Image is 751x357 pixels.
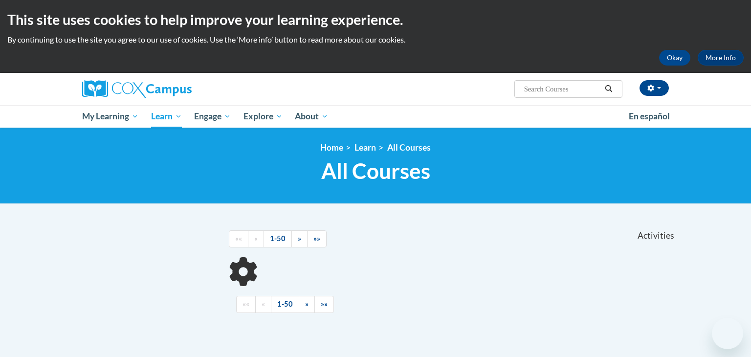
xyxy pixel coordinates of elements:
[354,142,376,153] a: Learn
[235,234,242,243] span: ««
[82,80,268,98] a: Cox Campus
[145,105,188,128] a: Learn
[243,111,283,122] span: Explore
[248,230,264,247] a: Previous
[236,296,256,313] a: Begining
[7,34,744,45] p: By continuing to use the site you agree to our use of cookies. Use the ‘More info’ button to read...
[255,296,271,313] a: Previous
[622,106,676,127] a: En español
[712,318,743,349] iframe: Button to launch messaging window
[151,111,182,122] span: Learn
[7,10,744,29] h2: This site uses cookies to help improve your learning experience.
[295,111,328,122] span: About
[264,230,292,247] a: 1-50
[638,230,674,241] span: Activities
[298,234,301,243] span: »
[291,230,308,247] a: Next
[254,234,258,243] span: «
[640,80,669,96] button: Account Settings
[305,300,309,308] span: »
[321,158,430,184] span: All Courses
[321,300,328,308] span: »»
[307,230,327,247] a: End
[243,300,249,308] span: ««
[67,105,684,128] div: Main menu
[82,80,192,98] img: Cox Campus
[82,111,138,122] span: My Learning
[229,230,248,247] a: Begining
[289,105,335,128] a: About
[601,83,616,95] button: Search
[320,142,343,153] a: Home
[262,300,265,308] span: «
[271,296,299,313] a: 1-50
[313,234,320,243] span: »»
[629,111,670,121] span: En español
[76,105,145,128] a: My Learning
[188,105,237,128] a: Engage
[698,50,744,66] a: More Info
[194,111,231,122] span: Engage
[237,105,289,128] a: Explore
[387,142,431,153] a: All Courses
[314,296,334,313] a: End
[299,296,315,313] a: Next
[523,83,601,95] input: Search Courses
[659,50,690,66] button: Okay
